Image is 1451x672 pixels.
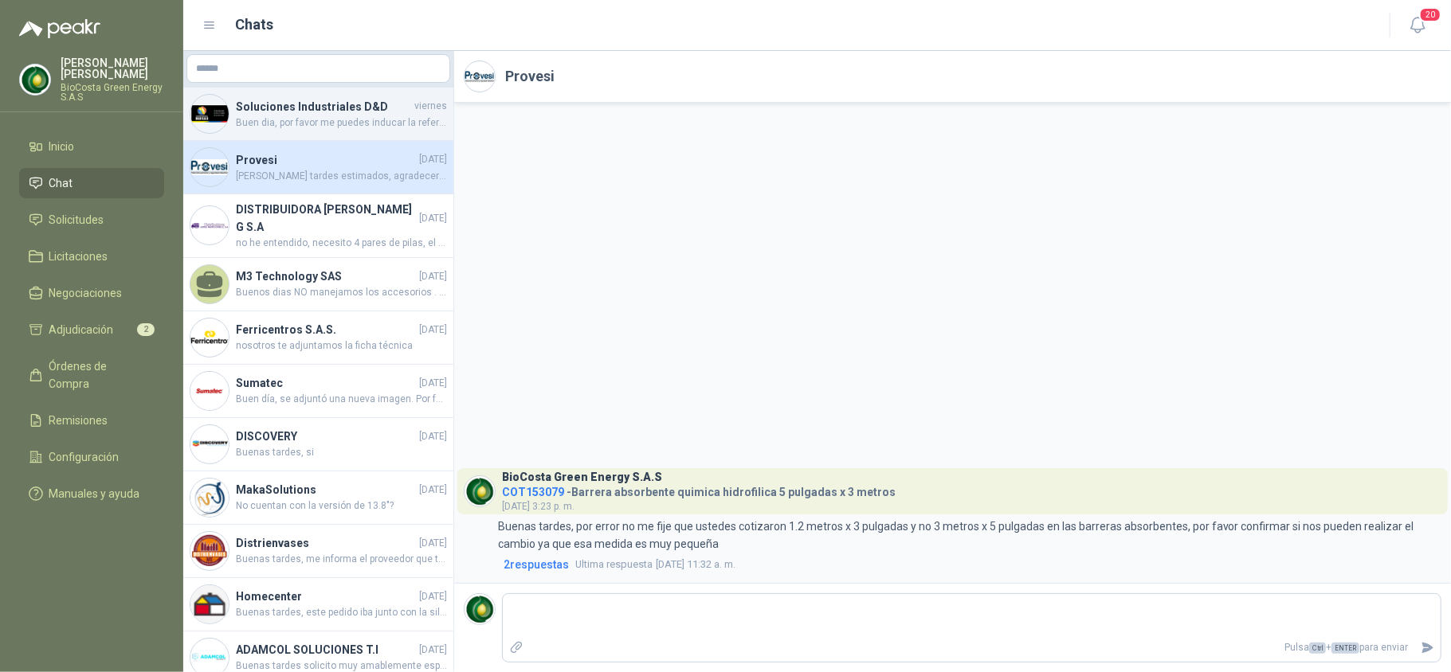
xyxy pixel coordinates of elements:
img: Company Logo [190,425,229,463]
a: Órdenes de Compra [19,351,164,399]
a: Company LogoFerricentros S.A.S.[DATE]nosotros te adjuntamos la ficha técnica [183,311,453,365]
span: [DATE] [419,152,447,167]
label: Adjuntar archivos [503,634,530,662]
a: Company LogoDistrienvases[DATE]Buenas tardes, me informa el proveedor que tuvieron inconvenientes... [183,525,453,578]
h4: MakaSolutions [236,481,416,498]
p: [PERSON_NAME] [PERSON_NAME] [61,57,164,80]
p: Pulsa + para enviar [530,634,1415,662]
span: 2 [137,323,155,336]
span: Inicio [49,138,75,155]
span: Adjudicación [49,321,114,338]
span: no he entendido, necesito 4 pares de pilas, el par me cuesta 31.280+ iva ? [236,236,447,251]
a: 2respuestasUltima respuesta[DATE] 11:32 a. m. [500,556,1441,573]
a: Negociaciones [19,278,164,308]
span: Ctrl [1309,643,1326,654]
a: Licitaciones [19,241,164,272]
span: [DATE] [419,211,447,226]
a: Chat [19,168,164,198]
h4: ADAMCOL SOLUCIONES T.I [236,641,416,658]
a: Company LogoMakaSolutions[DATE]No cuentan con la versión de 13.8"? [183,471,453,525]
a: Solicitudes [19,205,164,235]
span: Órdenes de Compra [49,357,149,393]
span: Licitaciones [49,248,108,265]
span: Buenas tardes, este pedido iba junto con la silla. al cancelar la silla, se canceló también este ... [236,605,447,620]
h4: DISTRIBUIDORA [PERSON_NAME] G S.A [236,201,416,236]
img: Logo peakr [19,19,100,38]
a: Remisiones [19,405,164,436]
img: Company Logo [465,61,495,92]
p: Buenas tardes, por error no me fije que ustedes cotizaron 1.2 metros x 3 pulgadas y no 3 metros x... [498,518,1441,553]
span: Solicitudes [49,211,104,229]
a: Company LogoDISTRIBUIDORA [PERSON_NAME] G S.A[DATE]no he entendido, necesito 4 pares de pilas, el... [183,194,453,258]
span: COT153079 [502,486,564,498]
a: Manuales y ayuda [19,479,164,509]
span: [PERSON_NAME] tardes estimados, agradecería su ayuda con los comentarios acerca de esta devolució... [236,169,447,184]
span: Ultima respuesta [575,557,653,572]
h4: DISCOVERY [236,428,416,445]
span: Remisiones [49,412,108,429]
a: Company LogoHomecenter[DATE]Buenas tardes, este pedido iba junto con la silla. al cancelar la sil... [183,578,453,631]
h4: - Barrera absorbente quimica hidrofilica 5 pulgadas x 3 metros [502,482,896,497]
span: Buenas tardes, me informa el proveedor que tuvieron inconvenientes con las cantidades y hoy reali... [236,552,447,567]
a: Company LogoDISCOVERY[DATE]Buenas tardes, si [183,418,453,471]
button: 20 [1403,11,1432,40]
span: ENTER [1331,643,1359,654]
span: [DATE] 3:23 p. m. [502,501,575,512]
img: Company Logo [190,148,229,186]
a: Inicio [19,131,164,162]
span: Negociaciones [49,284,123,302]
span: [DATE] [419,429,447,444]
img: Company Logo [190,585,229,623]
span: 2 respuesta s [504,556,569,573]
h4: Homecenter [236,588,416,605]
span: [DATE] [419,376,447,391]
a: M3 Technology SAS[DATE]Buenos dias NO manejamos los accesorios . Todos nuestros productos te lleg... [183,258,453,311]
span: [DATE] [419,643,447,658]
span: [DATE] [419,589,447,604]
span: Buenas tardes, si [236,445,447,460]
a: Company LogoSoluciones Industriales D&DviernesBuen dia, por favor me puedes inducar la referencia... [183,88,453,141]
img: Company Logo [190,206,229,244]
span: [DATE] [419,483,447,498]
h4: Sumatec [236,374,416,392]
span: Buen día, se adjuntó una nueva imagen. Por favor revisar las imágenes de la cotización. [236,392,447,407]
span: [DATE] [419,536,447,551]
p: BioCosta Green Energy S.A.S [61,83,164,102]
span: 20 [1419,7,1441,22]
img: Company Logo [190,372,229,410]
img: Company Logo [190,532,229,570]
span: Buen dia, por favor me puedes inducar la referencia de la pulidora? para poderte cotizar Muchas g... [236,115,447,131]
img: Company Logo [190,95,229,133]
img: Company Logo [465,594,495,624]
a: Adjudicación2 [19,315,164,345]
h1: Chats [236,14,274,36]
span: Chat [49,174,73,192]
img: Company Logo [465,476,495,506]
img: Company Logo [190,318,229,357]
h2: Provesi [505,65,555,88]
button: Enviar [1414,634,1441,662]
a: Company LogoProvesi[DATE][PERSON_NAME] tardes estimados, agradecería su ayuda con los comentarios... [183,141,453,194]
a: Configuración [19,442,164,472]
span: [DATE] 11:32 a. m. [575,557,735,572]
h4: Soluciones Industriales D&D [236,98,411,115]
span: Manuales y ayuda [49,485,140,502]
span: No cuentan con la versión de 13.8"? [236,498,447,514]
span: nosotros te adjuntamos la ficha técnica [236,338,447,354]
h3: BioCosta Green Energy S.A.S [502,473,662,482]
span: Configuración [49,448,120,466]
span: [DATE] [419,322,447,338]
h4: Distrienvases [236,534,416,552]
img: Company Logo [20,64,50,95]
h4: M3 Technology SAS [236,268,416,285]
h4: Provesi [236,151,416,169]
h4: Ferricentros S.A.S. [236,321,416,338]
img: Company Logo [190,479,229,517]
span: [DATE] [419,269,447,284]
span: viernes [414,99,447,114]
span: Buenos dias NO manejamos los accesorios . Todos nuestros productos te llegan con el MANIFIESTO DE... [236,285,447,300]
a: Company LogoSumatec[DATE]Buen día, se adjuntó una nueva imagen. Por favor revisar las imágenes de... [183,365,453,418]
